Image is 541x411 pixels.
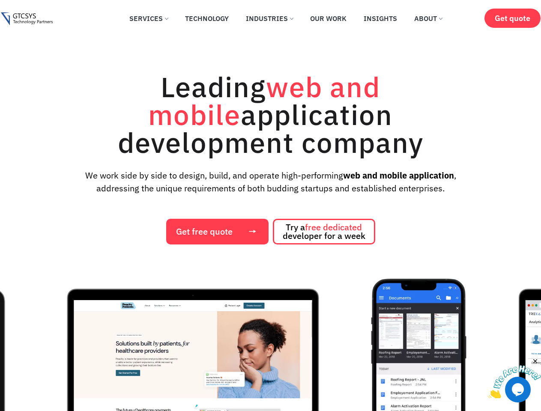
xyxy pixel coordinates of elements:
iframe: chat widget [488,357,541,398]
a: Industries [239,9,299,28]
a: Try afree dedicated developer for a week [273,219,375,244]
span: Get quote [495,14,530,23]
a: About [408,9,448,28]
a: Get free quote [166,219,269,244]
a: Our Work [304,9,353,28]
span: Get free quote [176,227,233,236]
strong: web and mobile application [343,170,454,181]
span: free dedicated [305,221,362,233]
p: We work side by side to design, build, and operate high-performing , addressing the unique requir... [72,169,470,195]
a: Technology [179,9,235,28]
img: Gtcsys logo [1,12,53,26]
a: Get quote [484,9,541,28]
span: Try a developer for a week [283,223,365,240]
h1: Leading application development company [78,73,463,156]
span: web and mobile [148,68,380,133]
a: Insights [357,9,404,28]
a: Services [123,9,174,28]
